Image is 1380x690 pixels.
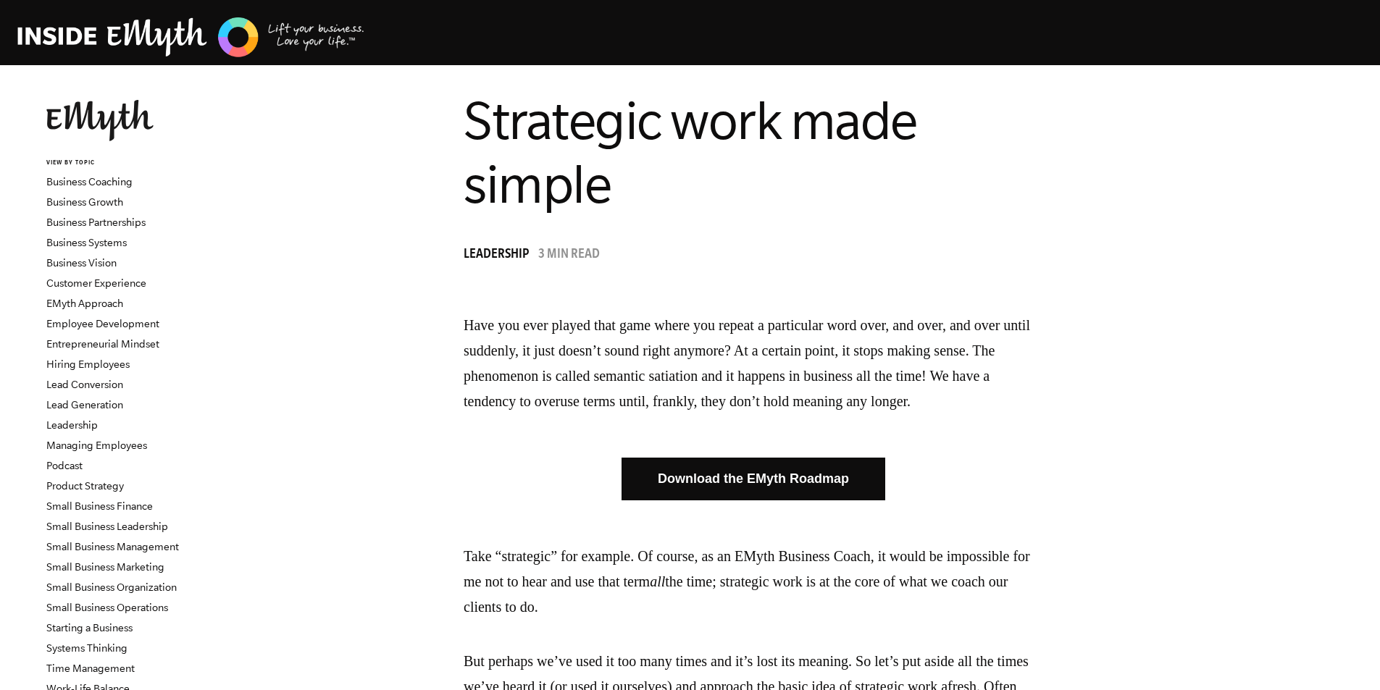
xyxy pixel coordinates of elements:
[46,541,179,552] a: Small Business Management
[46,318,159,329] a: Employee Development
[46,277,146,289] a: Customer Experience
[46,602,168,613] a: Small Business Operations
[464,91,917,214] span: Strategic work made simple
[46,196,123,208] a: Business Growth
[46,642,127,654] a: Systems Thinking
[46,237,127,248] a: Business Systems
[46,460,83,471] a: Podcast
[17,15,365,59] img: EMyth Business Coaching
[1308,620,1380,690] iframe: Chat Widget
[650,573,665,589] em: all
[46,176,133,188] a: Business Coaching
[46,662,135,674] a: Time Management
[46,480,124,492] a: Product Strategy
[46,439,147,451] a: Managing Employees
[464,313,1043,414] p: Have you ever played that game where you repeat a particular word over, and over, and over until ...
[464,248,529,263] span: Leadership
[46,257,117,269] a: Business Vision
[46,216,146,228] a: Business Partnerships
[46,500,153,512] a: Small Business Finance
[46,338,159,350] a: Entrepreneurial Mindset
[46,622,133,634] a: Starting a Business
[46,581,177,593] a: Small Business Organization
[464,248,536,263] a: Leadership
[464,544,1043,620] p: Take “strategic” for example. Of course, as an EMyth Business Coach, it would be impossible for m...
[538,248,600,263] p: 3 min read
[46,100,154,141] img: EMyth
[46,159,221,168] h6: VIEW BY TOPIC
[622,458,885,500] a: Download the EMyth Roadmap
[46,561,164,573] a: Small Business Marketing
[46,358,130,370] a: Hiring Employees
[46,399,123,411] a: Lead Generation
[46,379,123,390] a: Lead Conversion
[46,419,98,431] a: Leadership
[46,298,123,309] a: EMyth Approach
[46,521,168,532] a: Small Business Leadership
